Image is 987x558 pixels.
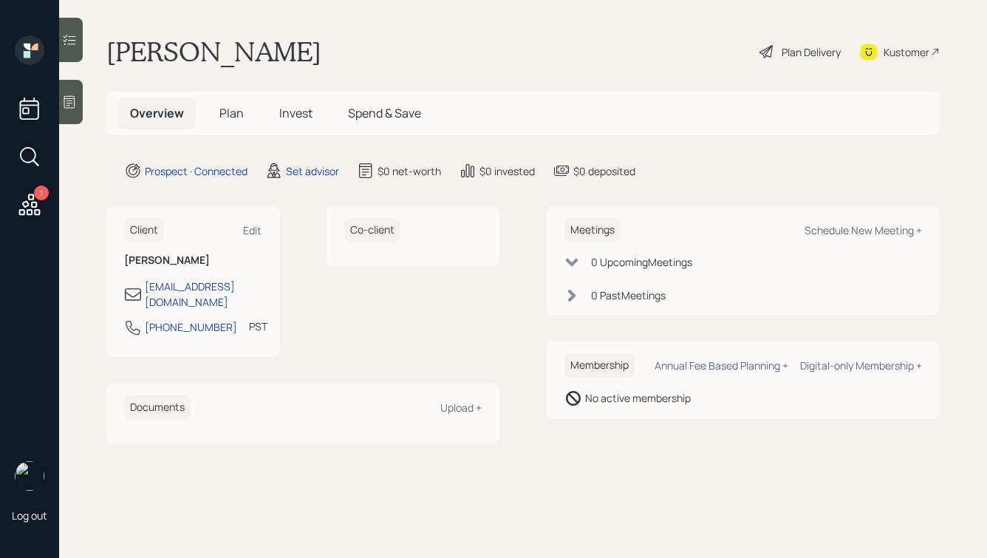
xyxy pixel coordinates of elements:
[805,223,922,237] div: Schedule New Meeting +
[800,358,922,372] div: Digital-only Membership +
[145,279,262,310] div: [EMAIL_ADDRESS][DOMAIN_NAME]
[130,105,184,121] span: Overview
[782,44,841,60] div: Plan Delivery
[249,319,267,334] div: PST
[124,254,262,267] h6: [PERSON_NAME]
[12,508,47,523] div: Log out
[286,163,339,179] div: Set advisor
[348,105,421,121] span: Spend & Save
[243,223,262,237] div: Edit
[479,163,535,179] div: $0 invested
[564,218,621,242] h6: Meetings
[585,390,691,406] div: No active membership
[591,287,666,303] div: 0 Past Meeting s
[573,163,635,179] div: $0 deposited
[279,105,313,121] span: Invest
[145,163,247,179] div: Prospect · Connected
[655,358,788,372] div: Annual Fee Based Planning +
[884,44,929,60] div: Kustomer
[591,254,692,270] div: 0 Upcoming Meeting s
[344,218,400,242] h6: Co-client
[564,353,635,378] h6: Membership
[378,163,441,179] div: $0 net-worth
[15,461,44,491] img: hunter_neumayer.jpg
[440,401,482,415] div: Upload +
[124,395,191,420] h6: Documents
[219,105,244,121] span: Plan
[145,319,237,335] div: [PHONE_NUMBER]
[124,218,164,242] h6: Client
[106,35,321,68] h1: [PERSON_NAME]
[34,186,49,200] div: 1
